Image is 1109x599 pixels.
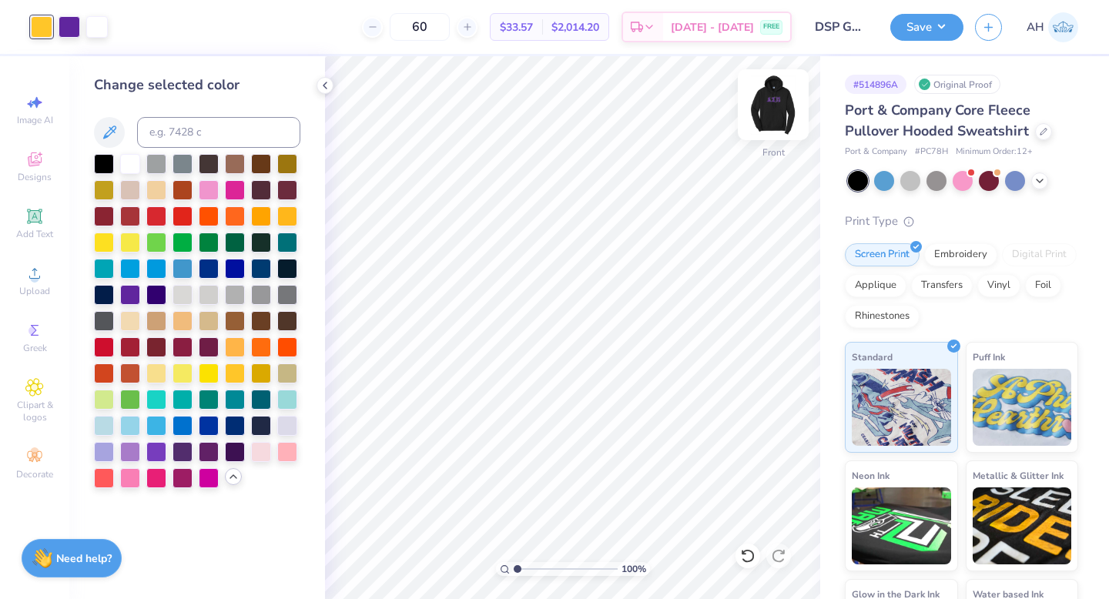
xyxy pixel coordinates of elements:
[973,487,1072,564] img: Metallic & Glitter Ink
[16,228,53,240] span: Add Text
[973,369,1072,446] img: Puff Ink
[845,212,1078,230] div: Print Type
[956,146,1033,159] span: Minimum Order: 12 +
[56,551,112,566] strong: Need help?
[911,274,973,297] div: Transfers
[845,146,907,159] span: Port & Company
[17,114,53,126] span: Image AI
[94,75,300,95] div: Change selected color
[762,146,785,159] div: Front
[852,369,951,446] img: Standard
[1025,274,1061,297] div: Foil
[973,467,1064,484] span: Metallic & Glitter Ink
[551,19,599,35] span: $2,014.20
[973,349,1005,365] span: Puff Ink
[622,562,646,576] span: 100 %
[1048,12,1078,42] img: Abby Horton
[1027,12,1078,42] a: AH
[915,146,948,159] span: # PC78H
[19,285,50,297] span: Upload
[137,117,300,148] input: e.g. 7428 c
[845,243,920,266] div: Screen Print
[845,75,906,94] div: # 514896A
[500,19,533,35] span: $33.57
[845,305,920,328] div: Rhinestones
[845,274,906,297] div: Applique
[671,19,754,35] span: [DATE] - [DATE]
[16,468,53,480] span: Decorate
[23,342,47,354] span: Greek
[763,22,779,32] span: FREE
[914,75,1000,94] div: Original Proof
[890,14,963,41] button: Save
[18,171,52,183] span: Designs
[1027,18,1044,36] span: AH
[845,101,1030,140] span: Port & Company Core Fleece Pullover Hooded Sweatshirt
[1002,243,1077,266] div: Digital Print
[852,467,890,484] span: Neon Ink
[924,243,997,266] div: Embroidery
[852,349,893,365] span: Standard
[977,274,1020,297] div: Vinyl
[742,74,804,136] img: Front
[803,12,879,42] input: Untitled Design
[390,13,450,41] input: – –
[8,399,62,423] span: Clipart & logos
[852,487,951,564] img: Neon Ink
